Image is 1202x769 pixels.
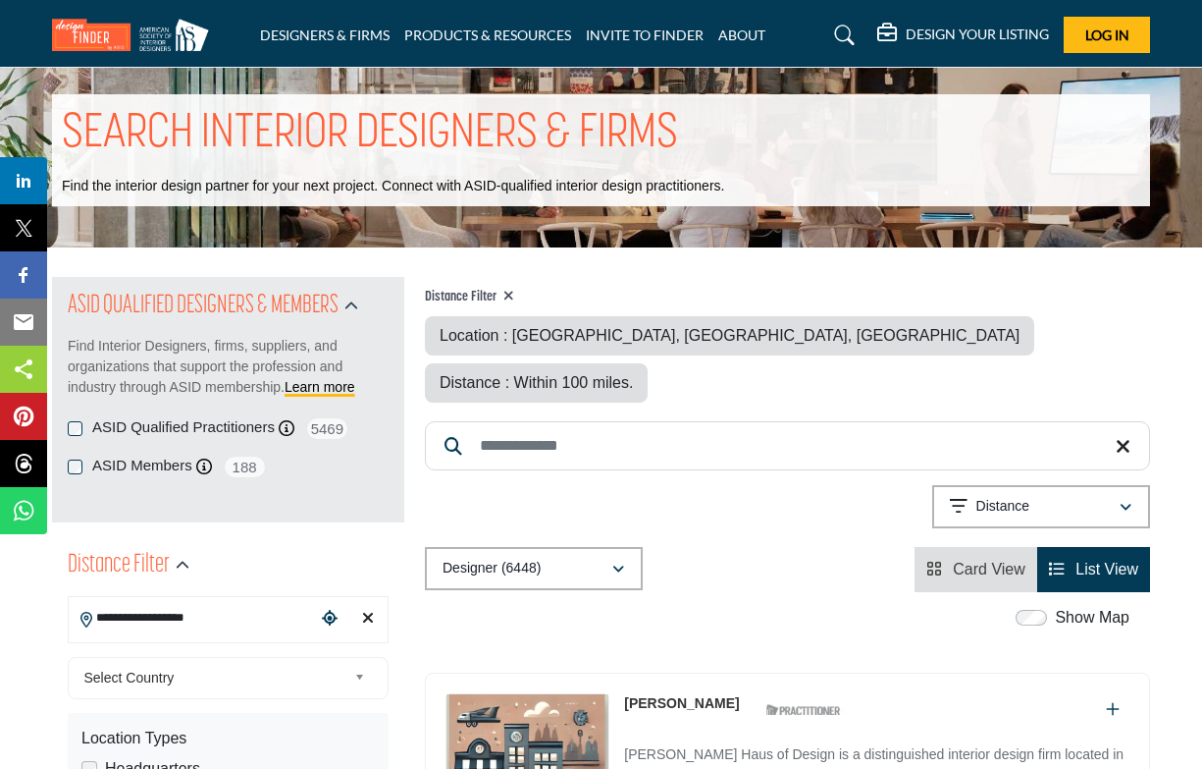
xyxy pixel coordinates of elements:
h5: DESIGN YOUR LISTING [906,26,1049,43]
a: [PERSON_NAME] [624,695,739,711]
a: INVITE TO FINDER [586,27,704,43]
span: Location : [GEOGRAPHIC_DATA], [GEOGRAPHIC_DATA], [GEOGRAPHIC_DATA] [440,327,1019,344]
img: Site Logo [52,19,219,51]
button: Designer (6448) [425,547,643,590]
a: Search [815,20,867,51]
p: Andrea Smith [624,693,739,714]
span: List View [1075,561,1138,577]
label: ASID Qualified Practitioners [92,416,275,439]
img: ASID Qualified Practitioners Badge Icon [758,698,847,723]
p: Distance [976,497,1029,517]
button: Distance [932,485,1150,528]
a: ABOUT [718,27,765,43]
div: Clear search location [354,598,383,640]
span: Log In [1085,27,1129,43]
input: ASID Members checkbox [68,460,82,474]
label: Show Map [1055,606,1129,630]
div: Choose your current location [316,598,344,640]
label: ASID Members [92,455,192,477]
a: Learn more [285,379,355,395]
button: Log In [1064,17,1150,53]
span: 5469 [305,416,349,441]
span: Card View [953,561,1025,577]
li: List View [1037,547,1150,592]
input: ASID Qualified Practitioners checkbox [68,421,82,436]
a: View List [1049,561,1138,577]
div: Location Types [81,727,375,750]
a: Add To List [1106,701,1120,718]
h1: SEARCH INTERIOR DESIGNERS & FIRMS [62,104,678,165]
li: Card View [915,547,1037,592]
input: Search Keyword [425,421,1150,470]
h4: Distance Filter [425,289,1150,306]
a: DESIGNERS & FIRMS [260,27,390,43]
p: Designer (6448) [443,559,541,578]
span: Distance : Within 100 miles. [440,374,633,391]
h2: ASID QUALIFIED DESIGNERS & MEMBERS [68,289,339,324]
h2: Distance Filter [68,548,170,583]
span: 188 [223,455,267,479]
input: Search Location [69,599,316,637]
p: Find Interior Designers, firms, suppliers, and organizations that support the profession and indu... [68,336,389,398]
div: DESIGN YOUR LISTING [877,24,1049,47]
a: PRODUCTS & RESOURCES [404,27,571,43]
span: Select Country [84,666,347,689]
p: Find the interior design partner for your next project. Connect with ASID-qualified interior desi... [62,177,724,196]
a: View Card [926,561,1025,577]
